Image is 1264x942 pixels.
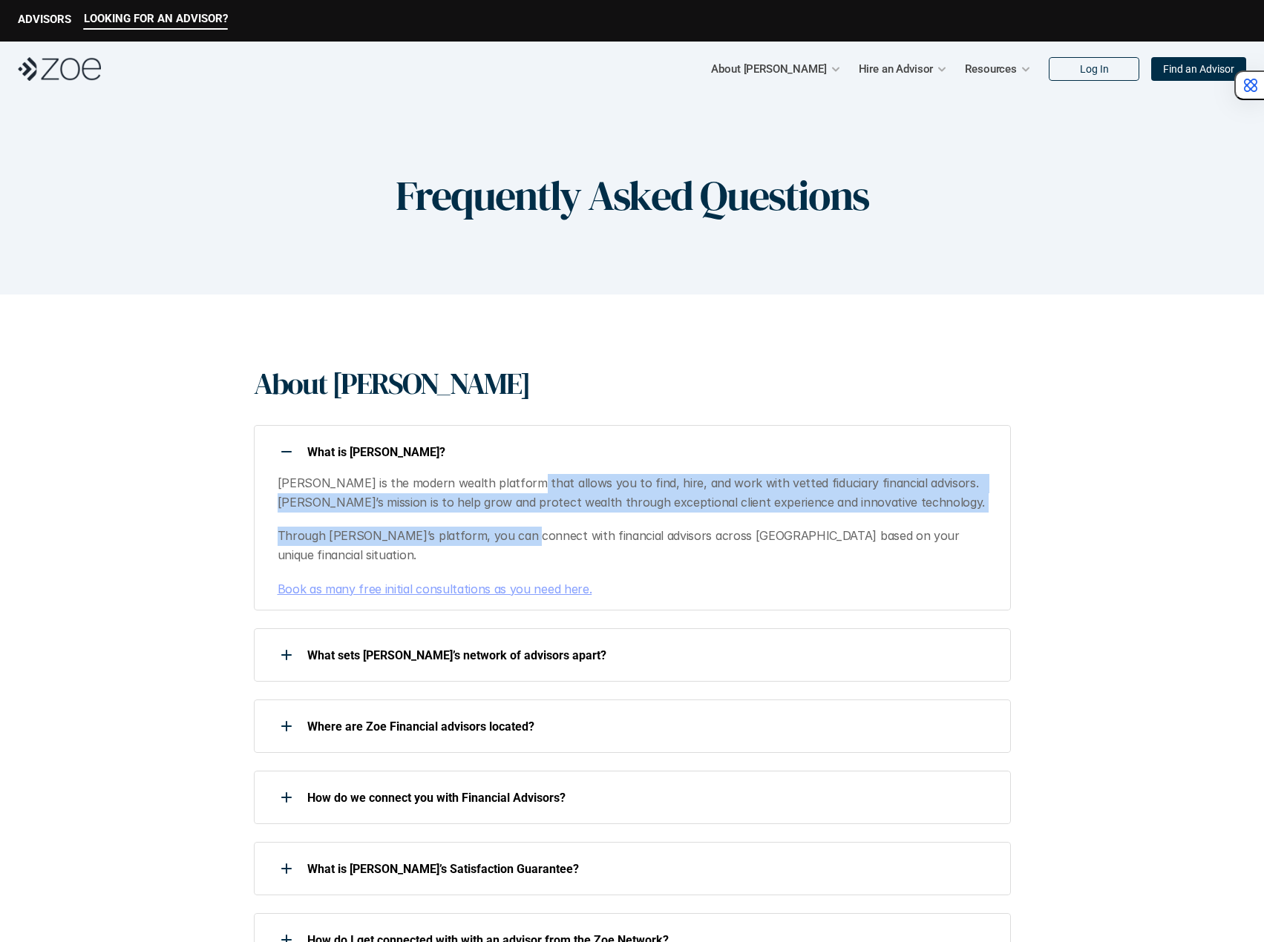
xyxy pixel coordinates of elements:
p: [PERSON_NAME] is the modern wealth platform that allows you to find, hire, and work with vetted f... [278,474,993,512]
p: Find an Advisor [1163,63,1234,76]
h1: Frequently Asked Questions [396,171,868,220]
p: Hire an Advisor [859,58,934,80]
p: What sets [PERSON_NAME]’s network of advisors apart? [307,648,992,662]
a: Log In [1049,57,1139,81]
p: How do we connect you with Financial Advisors? [307,791,992,805]
p: ADVISORS [18,13,71,26]
p: Through [PERSON_NAME]’s platform, you can connect with financial advisors across [GEOGRAPHIC_DATA... [278,527,993,564]
p: Resources [965,58,1017,80]
p: About [PERSON_NAME] [711,58,826,80]
a: Find an Advisor [1151,57,1246,81]
p: LOOKING FOR AN ADVISOR? [84,12,228,25]
p: What is [PERSON_NAME]? [307,445,992,459]
a: Book as many free initial consultations as you need here. [278,582,592,596]
p: Log In [1080,63,1109,76]
p: What is [PERSON_NAME]’s Satisfaction Guarantee? [307,862,992,876]
p: Where are Zoe Financial advisors located? [307,719,992,734]
h1: About [PERSON_NAME] [254,366,530,401]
